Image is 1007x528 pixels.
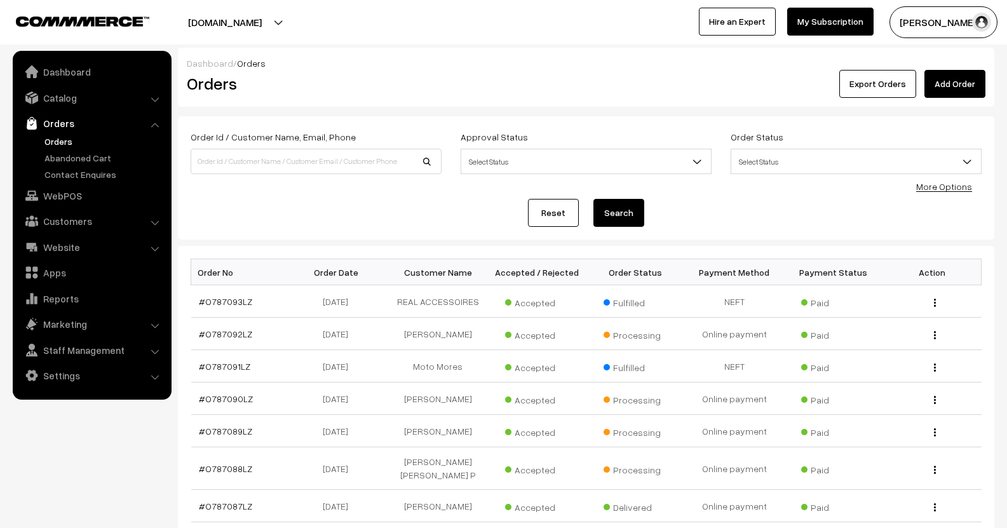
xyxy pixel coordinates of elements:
[801,325,865,342] span: Paid
[934,428,936,437] img: Menu
[144,6,306,38] button: [DOMAIN_NAME]
[16,60,167,83] a: Dashboard
[389,382,488,415] td: [PERSON_NAME]
[604,390,667,407] span: Processing
[290,490,389,522] td: [DATE]
[389,285,488,318] td: REAL ACCESSOIRES
[934,466,936,474] img: Menu
[191,130,356,144] label: Order Id / Customer Name, Email, Phone
[801,390,865,407] span: Paid
[461,149,712,174] span: Select Status
[505,423,569,439] span: Accepted
[16,313,167,335] a: Marketing
[16,13,127,28] a: COMMMERCE
[389,350,488,382] td: Moto Mores
[934,299,936,307] img: Menu
[187,57,985,70] div: /
[16,210,167,233] a: Customers
[924,70,985,98] a: Add Order
[16,364,167,387] a: Settings
[604,358,667,374] span: Fulfilled
[685,447,784,490] td: Online payment
[41,135,167,148] a: Orders
[889,6,997,38] button: [PERSON_NAME]
[801,498,865,514] span: Paid
[389,259,488,285] th: Customer Name
[604,460,667,477] span: Processing
[787,8,874,36] a: My Subscription
[784,259,883,285] th: Payment Status
[604,293,667,309] span: Fulfilled
[685,350,784,382] td: NEFT
[290,447,389,490] td: [DATE]
[389,490,488,522] td: [PERSON_NAME]
[801,358,865,374] span: Paid
[16,86,167,109] a: Catalog
[290,318,389,350] td: [DATE]
[731,130,783,144] label: Order Status
[934,331,936,339] img: Menu
[187,74,440,93] h2: Orders
[685,415,784,447] td: Online payment
[199,501,252,511] a: #O787087LZ
[505,358,569,374] span: Accepted
[487,259,586,285] th: Accepted / Rejected
[191,259,290,285] th: Order No
[593,199,644,227] button: Search
[16,236,167,259] a: Website
[505,293,569,309] span: Accepted
[389,415,488,447] td: [PERSON_NAME]
[916,181,972,192] a: More Options
[191,149,442,174] input: Order Id / Customer Name / Customer Email / Customer Phone
[505,325,569,342] span: Accepted
[290,285,389,318] td: [DATE]
[16,112,167,135] a: Orders
[389,318,488,350] td: [PERSON_NAME]
[731,151,981,173] span: Select Status
[199,393,253,404] a: #O787090LZ
[685,318,784,350] td: Online payment
[934,396,936,404] img: Menu
[290,415,389,447] td: [DATE]
[199,328,252,339] a: #O787092LZ
[801,423,865,439] span: Paid
[389,447,488,490] td: [PERSON_NAME] [PERSON_NAME] P
[685,259,784,285] th: Payment Method
[505,390,569,407] span: Accepted
[972,13,991,32] img: user
[199,426,252,437] a: #O787089LZ
[505,498,569,514] span: Accepted
[16,184,167,207] a: WebPOS
[586,259,686,285] th: Order Status
[604,325,667,342] span: Processing
[505,460,569,477] span: Accepted
[16,287,167,310] a: Reports
[461,130,528,144] label: Approval Status
[934,503,936,511] img: Menu
[41,151,167,165] a: Abandoned Cart
[461,151,711,173] span: Select Status
[731,149,982,174] span: Select Status
[604,423,667,439] span: Processing
[934,363,936,372] img: Menu
[528,199,579,227] a: Reset
[882,259,982,285] th: Action
[199,361,250,372] a: #O787091LZ
[685,285,784,318] td: NEFT
[16,261,167,284] a: Apps
[199,296,252,307] a: #O787093LZ
[199,463,252,474] a: #O787088LZ
[41,168,167,181] a: Contact Enquires
[187,58,233,69] a: Dashboard
[801,293,865,309] span: Paid
[16,17,149,26] img: COMMMERCE
[685,382,784,415] td: Online payment
[237,58,266,69] span: Orders
[16,339,167,362] a: Staff Management
[801,460,865,477] span: Paid
[685,490,784,522] td: Online payment
[290,382,389,415] td: [DATE]
[290,350,389,382] td: [DATE]
[290,259,389,285] th: Order Date
[699,8,776,36] a: Hire an Expert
